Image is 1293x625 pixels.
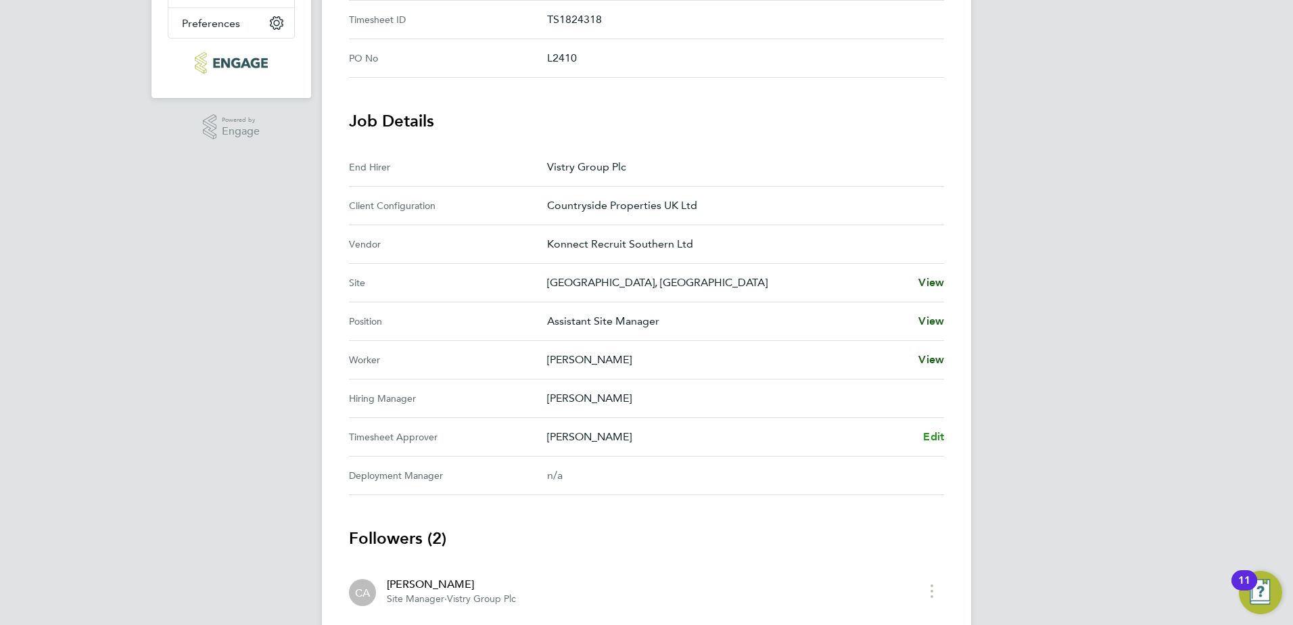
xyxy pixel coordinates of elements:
[168,8,294,38] button: Preferences
[923,430,944,443] span: Edit
[387,593,444,605] span: Site Manager
[918,315,944,327] span: View
[182,17,240,30] span: Preferences
[349,198,547,214] div: Client Configuration
[547,11,933,28] p: TS1824318
[444,593,447,605] span: ·
[349,467,547,484] div: Deployment Manager
[918,276,944,289] span: View
[349,50,547,66] div: PO No
[547,313,908,329] p: Assistant Site Manager
[349,11,547,28] div: Timesheet ID
[918,352,944,368] a: View
[547,390,933,407] p: [PERSON_NAME]
[1239,571,1282,614] button: Open Resource Center, 11 new notifications
[168,52,295,74] a: Go to home page
[349,528,944,549] h3: Followers (2)
[1238,580,1250,598] div: 11
[547,275,908,291] p: [GEOGRAPHIC_DATA], [GEOGRAPHIC_DATA]
[923,429,944,445] a: Edit
[349,110,944,132] h3: Job Details
[920,580,944,601] button: timesheet menu
[547,236,933,252] p: Konnect Recruit Southern Ltd
[547,467,922,484] div: n/a
[203,114,260,140] a: Powered byEngage
[547,50,933,66] p: L2410
[349,390,547,407] div: Hiring Manager
[349,275,547,291] div: Site
[349,429,547,445] div: Timesheet Approver
[222,114,260,126] span: Powered by
[355,585,370,600] span: CA
[547,352,908,368] p: [PERSON_NAME]
[195,52,267,74] img: konnectrecruit-logo-retina.png
[447,593,516,605] span: Vistry Group Plc
[547,159,933,175] p: Vistry Group Plc
[547,198,933,214] p: Countryside Properties UK Ltd
[387,576,516,593] div: [PERSON_NAME]
[349,236,547,252] div: Vendor
[349,352,547,368] div: Worker
[547,429,912,445] p: [PERSON_NAME]
[349,159,547,175] div: End Hirer
[918,275,944,291] a: View
[222,126,260,137] span: Engage
[918,353,944,366] span: View
[349,579,376,606] div: Craig Appleton
[918,313,944,329] a: View
[349,313,547,329] div: Position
